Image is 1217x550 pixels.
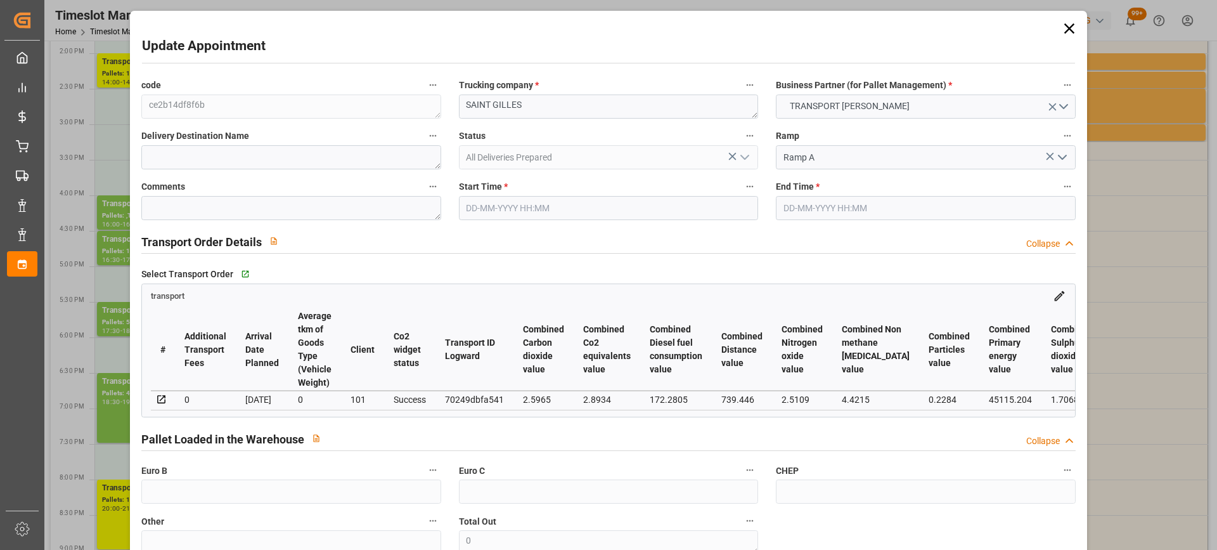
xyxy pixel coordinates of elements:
[304,426,328,450] button: View description
[141,268,233,281] span: Select Transport Order
[425,462,441,478] button: Euro B
[151,291,184,301] span: transport
[1051,392,1092,407] div: 1.7068
[742,462,758,478] button: Euro C
[574,309,640,391] th: Combined Co2 equivalents value
[142,36,266,56] h2: Update Appointment
[1052,148,1071,167] button: open menu
[776,79,952,92] span: Business Partner (for Pallet Management)
[776,196,1075,220] input: DD-MM-YYYY HH:MM
[175,309,236,391] th: Additional Transport Fees
[640,309,712,391] th: Combined Diesel fuel consumption value
[288,309,341,391] th: Average tkm of Goods Type (Vehicle Weight)
[782,392,823,407] div: 2.5109
[141,515,164,528] span: Other
[742,178,758,195] button: Start Time *
[1059,178,1076,195] button: End Time *
[425,513,441,529] button: Other
[341,309,384,391] th: Client
[783,100,916,113] span: TRANSPORT [PERSON_NAME]
[776,129,799,143] span: Ramp
[989,392,1032,407] div: 45115.204
[236,309,288,391] th: Arrival Date Planned
[245,392,279,407] div: [DATE]
[459,129,486,143] span: Status
[425,77,441,93] button: code
[141,79,161,92] span: code
[742,77,758,93] button: Trucking company *
[459,196,758,220] input: DD-MM-YYYY HH:MM
[141,233,262,251] h2: Transport Order Details
[513,309,574,391] th: Combined Carbon dioxide value
[141,180,185,193] span: Comments
[459,95,758,119] textarea: SAINT GILLES
[459,79,539,92] span: Trucking company
[1059,128,1076,144] button: Ramp
[842,392,910,407] div: 4.4215
[298,392,332,407] div: 0
[776,145,1075,169] input: Type to search/select
[141,464,167,478] span: Euro B
[384,309,435,391] th: Co2 widget status
[1026,237,1060,251] div: Collapse
[650,392,702,407] div: 172.2805
[459,464,485,478] span: Euro C
[712,309,772,391] th: Combined Distance value
[1059,77,1076,93] button: Business Partner (for Pallet Management) *
[262,229,286,253] button: View description
[583,392,631,407] div: 2.8934
[523,392,564,407] div: 2.5965
[151,309,175,391] th: #
[141,431,304,448] h2: Pallet Loaded in the Warehouse
[445,392,504,407] div: 70249dbfa541
[459,145,758,169] input: Type to search/select
[776,180,820,193] span: End Time
[929,392,970,407] div: 0.2284
[141,129,249,143] span: Delivery Destination Name
[459,180,508,193] span: Start Time
[351,392,375,407] div: 101
[742,513,758,529] button: Total Out
[1041,309,1102,391] th: Combined Sulphur dioxide value
[772,309,832,391] th: Combined Nitrogen oxide value
[776,95,1075,119] button: open menu
[742,128,758,144] button: Status
[425,178,441,195] button: Comments
[919,309,979,391] th: Combined Particles value
[1026,435,1060,448] div: Collapse
[394,392,426,407] div: Success
[979,309,1041,391] th: Combined Primary energy value
[1059,462,1076,478] button: CHEP
[425,128,441,144] button: Delivery Destination Name
[459,515,496,528] span: Total Out
[776,464,799,478] span: CHEP
[735,148,754,167] button: open menu
[141,95,441,119] textarea: ce2b14df8f6b
[721,392,763,407] div: 739.446
[832,309,919,391] th: Combined Non methane [MEDICAL_DATA] value
[151,290,184,300] a: transport
[435,309,513,391] th: Transport ID Logward
[184,392,226,407] div: 0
